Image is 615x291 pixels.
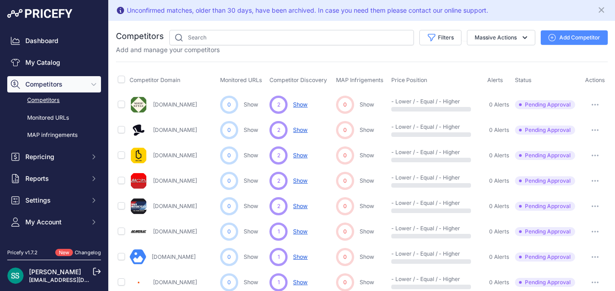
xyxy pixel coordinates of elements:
button: Massive Actions [467,30,535,45]
a: [PERSON_NAME] [29,268,81,276]
button: Repricing [7,149,101,165]
a: Show [244,152,258,159]
span: 0 [343,151,347,160]
button: Settings [7,192,101,209]
span: Show [293,101,307,108]
span: 2 [277,202,280,210]
div: Pricefy v1.7.2 [7,249,38,257]
a: Show [360,152,374,159]
span: 0 [343,278,347,286]
span: 0 Alerts [489,126,509,134]
span: 0 [227,101,231,109]
p: Add and manage your competitors [116,45,220,54]
a: [DOMAIN_NAME] [153,101,197,108]
a: Show [360,279,374,286]
a: Competitors [7,92,101,108]
span: Pending Approval [515,176,575,185]
a: [DOMAIN_NAME] [153,126,197,133]
a: Show [360,228,374,235]
a: Show [244,177,258,184]
a: [EMAIL_ADDRESS][DOMAIN_NAME] [29,276,124,283]
span: Pending Approval [515,227,575,236]
span: 0 [343,228,347,236]
button: Add Competitor [541,30,608,45]
p: - Lower / - Equal / - Higher [391,174,449,181]
a: [DOMAIN_NAME] [153,152,197,159]
span: 0 [227,151,231,160]
a: Show [360,101,374,108]
span: Show [293,126,307,133]
span: MAP Infrigements [336,77,384,83]
button: Filters [419,30,461,45]
span: 0 Alerts [489,101,509,108]
p: - Lower / - Equal / - Higher [391,98,449,105]
span: 2 [277,126,280,134]
span: Pending Approval [515,202,575,211]
a: [DOMAIN_NAME] [153,228,197,235]
span: 0 [227,202,231,210]
p: - Lower / - Equal / - Higher [391,199,449,207]
input: Search [169,30,414,45]
p: - Lower / - Equal / - Higher [391,123,449,131]
a: Show [244,101,258,108]
span: Pending Approval [515,278,575,287]
span: Pending Approval [515,151,575,160]
span: Pending Approval [515,100,575,109]
span: 1 [278,253,280,261]
p: - Lower / - Equal / - Higher [391,276,449,283]
span: 0 [343,101,347,109]
span: New [55,249,73,257]
a: [DOMAIN_NAME] [153,203,197,209]
img: Pricefy Logo [7,9,72,18]
span: My Account [25,218,85,227]
a: Monitored URLs [7,110,101,126]
a: Show [244,253,258,260]
span: Status [515,77,532,83]
a: Dashboard [7,33,101,49]
span: Competitor Discovery [269,77,327,83]
h2: Competitors [116,30,164,43]
a: My Catalog [7,54,101,71]
span: Show [293,253,307,260]
a: [DOMAIN_NAME] [152,253,196,260]
button: Reports [7,170,101,187]
span: Competitor Domain [130,77,180,83]
span: Show [293,152,307,159]
span: 0 [343,126,347,134]
p: - Lower / - Equal / - Higher [391,250,449,257]
a: MAP infringements [7,127,101,143]
button: Close [597,4,608,15]
span: 0 [343,202,347,210]
p: - Lower / - Equal / - Higher [391,149,449,156]
span: Pending Approval [515,126,575,135]
span: 0 Alerts [489,228,509,235]
span: Show [293,177,307,184]
span: Alerts [487,77,503,83]
p: - Lower / - Equal / - Higher [391,225,449,232]
span: 2 [277,177,280,185]
span: 0 [227,177,231,185]
span: 0 [227,228,231,236]
a: [DOMAIN_NAME] [153,177,197,184]
a: Show [244,126,258,133]
span: 0 [343,177,347,185]
span: Price Position [391,77,427,83]
span: Show [293,228,307,235]
a: Show [244,203,258,209]
a: Show [360,253,374,260]
a: Show [244,279,258,286]
span: 0 [227,126,231,134]
span: 0 Alerts [489,253,509,261]
span: 0 Alerts [489,152,509,159]
span: Reports [25,174,85,183]
a: [DOMAIN_NAME] [153,279,197,286]
span: 0 [227,253,231,261]
button: My Account [7,214,101,230]
a: Show [360,203,374,209]
div: Unconfirmed matches, older than 30 days, have been archived. In case you need them please contact... [127,6,488,15]
span: Settings [25,196,85,205]
span: Repricing [25,152,85,161]
a: Show [244,228,258,235]
a: Changelog [75,249,101,256]
span: 1 [278,278,280,286]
